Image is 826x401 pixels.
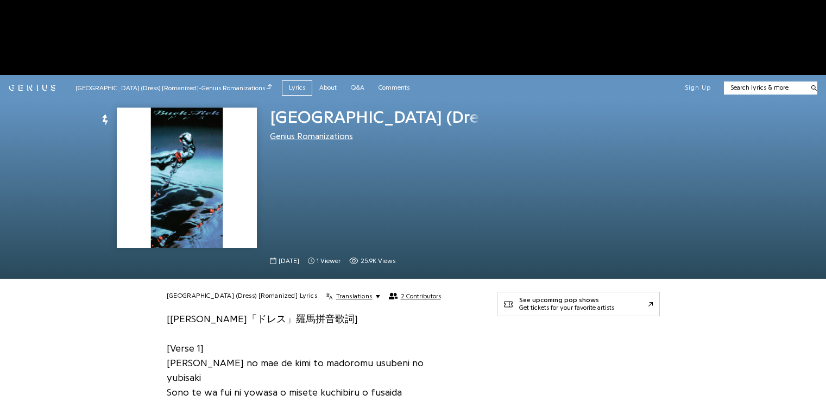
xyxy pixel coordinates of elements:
button: Translations [326,292,380,300]
a: Lyrics [282,80,312,95]
a: See upcoming pop showsGet tickets for your favorite artists [497,292,660,316]
button: Sign Up [685,84,711,92]
a: About [312,80,344,95]
span: [DATE] [279,256,299,266]
span: 1 viewer [308,256,341,266]
input: Search lyrics & more [724,83,805,92]
a: Genius Romanizations [270,132,353,141]
span: [GEOGRAPHIC_DATA] (Dress) [Romanized] [270,109,601,126]
h2: [GEOGRAPHIC_DATA] (Dress) [Romanized] Lyrics [167,292,318,300]
a: Comments [371,80,417,95]
span: 2 Contributors [401,292,441,300]
div: See upcoming pop shows [519,297,614,304]
img: Cover art for BUCK-TICK - ドレス (Dress) [Romanized] by Genius Romanizations [117,108,257,248]
span: 25,949 views [349,256,395,266]
span: 1 viewer [317,256,341,266]
div: Get tickets for your favorite artists [519,304,614,312]
button: 2 Contributors [389,292,441,300]
div: [GEOGRAPHIC_DATA] (Dress) [Romanized] - Genius Romanizations [75,83,272,93]
span: 25.9K views [361,256,395,266]
span: Translations [336,292,373,300]
a: Q&A [344,80,371,95]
